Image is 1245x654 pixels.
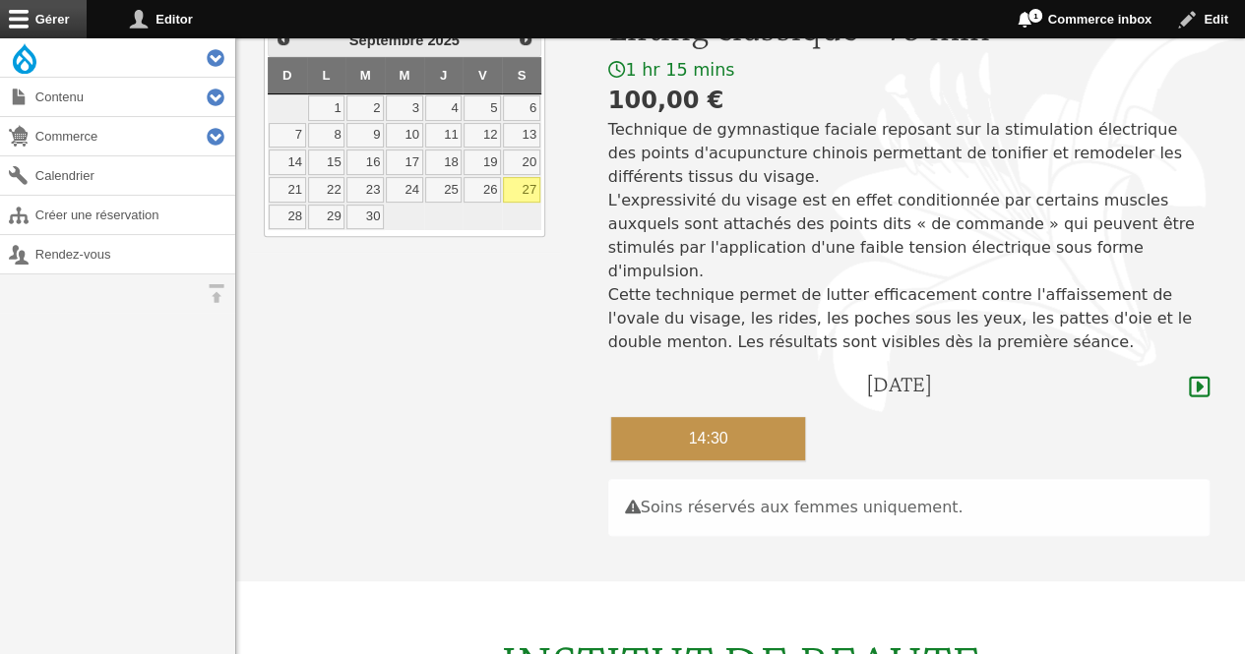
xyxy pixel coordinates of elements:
[611,417,806,460] div: 14:30
[518,31,533,47] span: Suivant
[865,370,931,398] h4: [DATE]
[425,149,463,175] a: 18
[386,95,423,121] a: 3
[269,177,306,203] a: 21
[503,95,540,121] a: 6
[308,149,345,175] a: 15
[464,123,501,149] a: 12
[425,123,463,149] a: 11
[608,479,1210,536] div: Soins réservés aux femmes uniquement.
[269,149,306,175] a: 14
[346,177,384,203] a: 23
[346,95,384,121] a: 2
[346,123,384,149] a: 9
[197,274,235,313] button: Orientation horizontale
[386,177,423,203] a: 24
[608,83,1210,118] div: 100,00 €
[322,68,330,83] span: Lundi
[425,95,463,121] a: 4
[276,31,291,47] span: Précédent
[346,205,384,230] a: 30
[282,68,292,83] span: Dimanche
[464,177,501,203] a: 26
[308,95,345,121] a: 1
[464,95,501,121] a: 5
[360,68,371,83] span: Mardi
[269,205,306,230] a: 28
[308,205,345,230] a: 29
[425,177,463,203] a: 25
[386,149,423,175] a: 17
[427,32,460,48] span: 2025
[503,149,540,175] a: 20
[308,177,345,203] a: 22
[608,118,1210,354] p: Technique de gymnastique faciale reposant sur la stimulation électrique des points d'acupuncture ...
[478,68,487,83] span: Vendredi
[464,149,501,175] a: 19
[349,32,424,48] span: Septembre
[608,59,1210,82] div: 1 hr 15 mins
[399,68,409,83] span: Mercredi
[512,27,537,52] a: Suivant
[346,149,384,175] a: 16
[271,27,296,52] a: Précédent
[518,68,527,83] span: Samedi
[386,123,423,149] a: 10
[503,177,540,203] a: 27
[308,123,345,149] a: 8
[1027,8,1043,24] span: 1
[269,123,306,149] a: 7
[503,123,540,149] a: 13
[440,68,447,83] span: Jeudi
